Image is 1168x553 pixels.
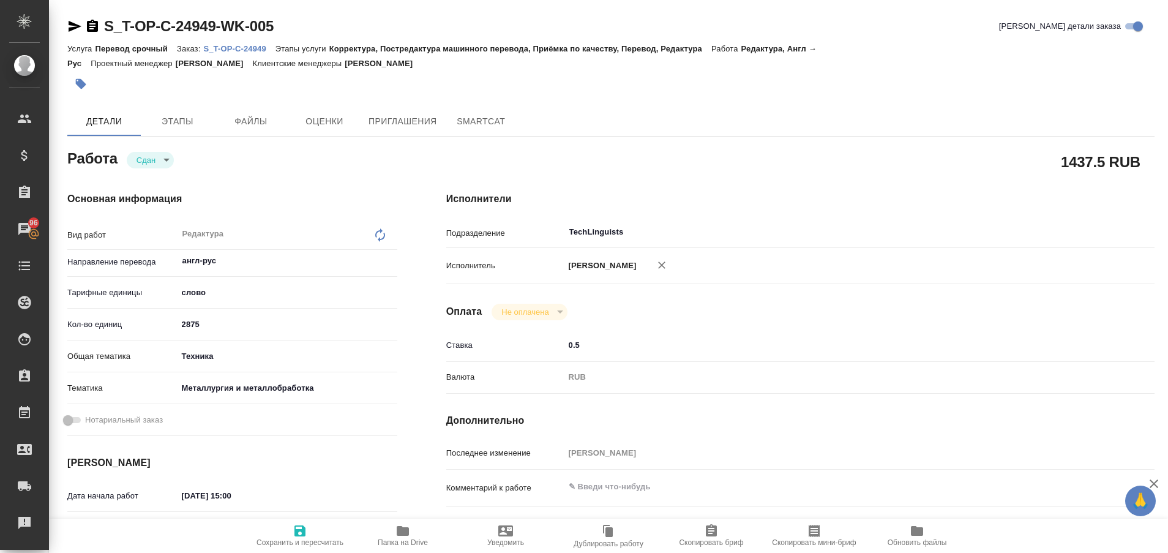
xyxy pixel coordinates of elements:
[203,44,275,53] p: S_T-OP-C-24949
[104,18,274,34] a: S_T-OP-C-24949-WK-005
[67,490,178,502] p: Дата начала работ
[275,44,329,53] p: Этапы услуги
[391,260,393,262] button: Open
[148,114,207,129] span: Этапы
[648,252,675,279] button: Удалить исполнителя
[67,382,178,394] p: Тематика
[763,519,866,553] button: Скопировать мини-бриф
[67,350,178,363] p: Общая тематика
[446,227,564,239] p: Подразделение
[67,146,118,168] h2: Работа
[127,152,174,168] div: Сдан
[203,43,275,53] a: S_T-OP-C-24949
[249,519,351,553] button: Сохранить и пересчитать
[178,346,397,367] div: Техника
[3,214,46,244] a: 96
[564,260,637,272] p: [PERSON_NAME]
[351,519,454,553] button: Папка на Drive
[67,192,397,206] h4: Основная информация
[176,59,253,68] p: [PERSON_NAME]
[75,114,133,129] span: Детали
[446,413,1155,428] h4: Дополнительно
[67,229,178,241] p: Вид работ
[177,44,203,53] p: Заказ:
[679,538,743,547] span: Скопировать бриф
[133,155,159,165] button: Сдан
[446,447,564,459] p: Последнее изменение
[564,336,1096,354] input: ✎ Введи что-нибудь
[178,282,397,303] div: слово
[22,217,45,229] span: 96
[492,304,567,320] div: Сдан
[222,114,280,129] span: Файлы
[295,114,354,129] span: Оценки
[369,114,437,129] span: Приглашения
[256,538,343,547] span: Сохранить и пересчитать
[866,519,968,553] button: Обновить файлы
[574,540,643,548] span: Дублировать работу
[487,538,524,547] span: Уведомить
[564,367,1096,388] div: RUB
[85,19,100,34] button: Скопировать ссылку
[178,315,397,333] input: ✎ Введи что-нибудь
[660,519,763,553] button: Скопировать бриф
[446,192,1155,206] h4: Исполнители
[253,59,345,68] p: Клиентские менеджеры
[446,371,564,383] p: Валюта
[378,538,428,547] span: Папка на Drive
[1125,486,1156,516] button: 🙏
[178,487,285,505] input: ✎ Введи что-нибудь
[1130,488,1151,514] span: 🙏
[329,44,711,53] p: Корректура, Постредактура машинного перевода, Приёмка по качеству, Перевод, Редактура
[711,44,741,53] p: Работа
[454,519,557,553] button: Уведомить
[67,44,95,53] p: Услуга
[178,378,397,399] div: Металлургия и металлобработка
[446,260,564,272] p: Исполнитель
[888,538,947,547] span: Обновить файлы
[67,287,178,299] p: Тарифные единицы
[85,414,163,426] span: Нотариальный заказ
[67,256,178,268] p: Направление перевода
[67,70,94,97] button: Добавить тэг
[498,307,552,317] button: Не оплачена
[452,114,511,129] span: SmartCat
[95,44,177,53] p: Перевод срочный
[564,444,1096,462] input: Пустое поле
[67,318,178,331] p: Кол-во единиц
[446,339,564,352] p: Ставка
[557,519,660,553] button: Дублировать работу
[999,20,1121,32] span: [PERSON_NAME] детали заказа
[1061,151,1140,172] h2: 1437.5 RUB
[772,538,856,547] span: Скопировать мини-бриф
[91,59,175,68] p: Проектный менеджер
[67,456,397,470] h4: [PERSON_NAME]
[1089,231,1091,233] button: Open
[446,482,564,494] p: Комментарий к работе
[67,19,82,34] button: Скопировать ссылку для ЯМессенджера
[446,304,482,319] h4: Оплата
[345,59,422,68] p: [PERSON_NAME]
